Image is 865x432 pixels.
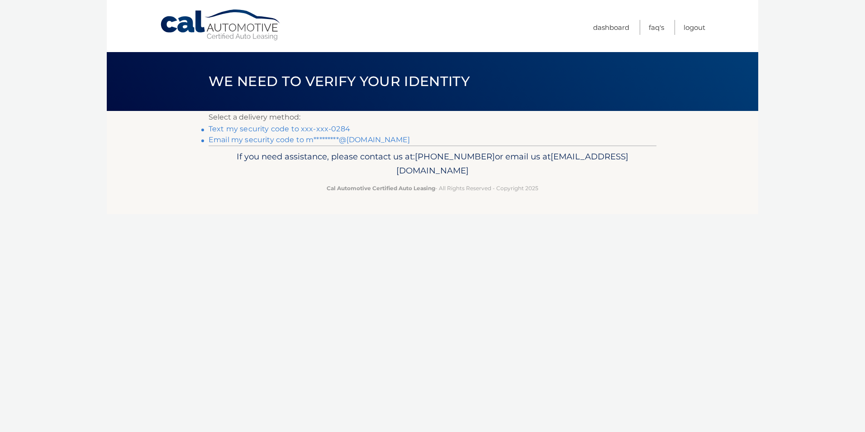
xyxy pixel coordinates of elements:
[415,151,495,162] span: [PHONE_NUMBER]
[684,20,705,35] a: Logout
[327,185,435,192] strong: Cal Automotive Certified Auto Leasing
[209,73,470,90] span: We need to verify your identity
[209,111,656,124] p: Select a delivery method:
[593,20,629,35] a: Dashboard
[214,183,651,193] p: - All Rights Reserved - Copyright 2025
[209,135,410,144] a: Email my security code to m*********@[DOMAIN_NAME]
[649,20,664,35] a: FAQ's
[209,125,350,133] a: Text my security code to xxx-xxx-0284
[160,9,282,41] a: Cal Automotive
[214,149,651,178] p: If you need assistance, please contact us at: or email us at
